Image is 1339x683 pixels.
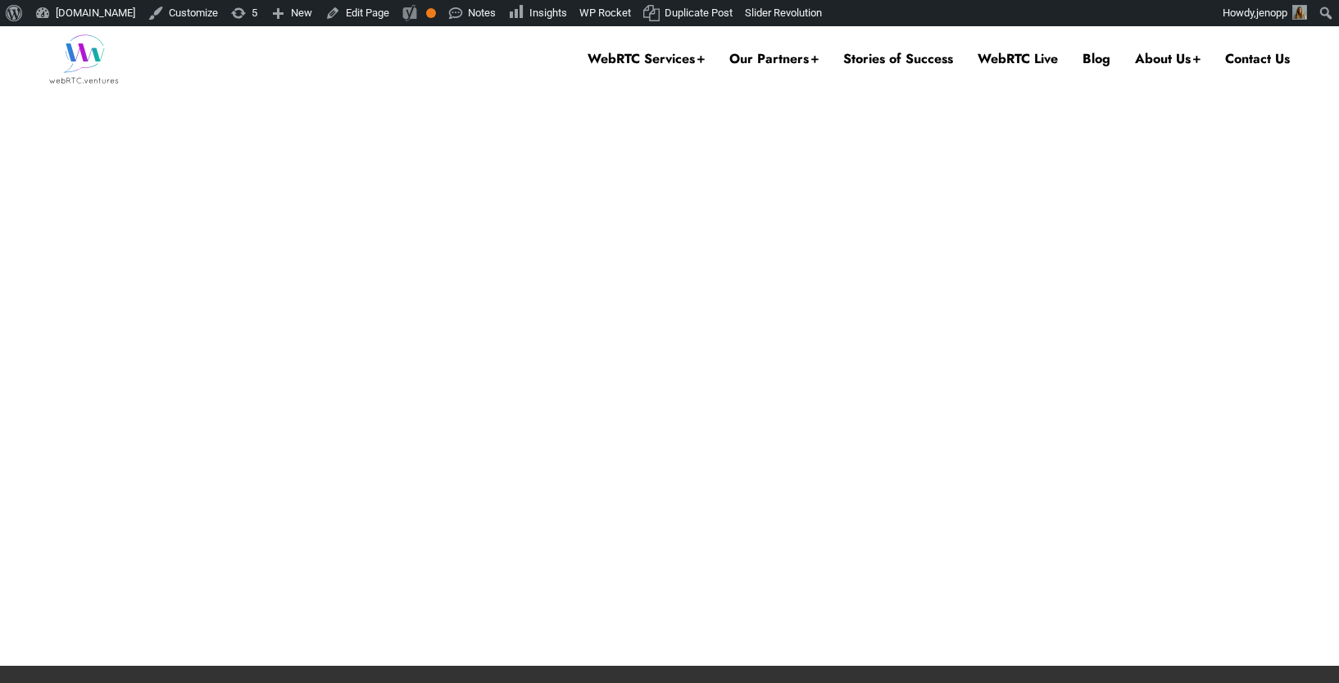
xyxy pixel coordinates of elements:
a: WebRTC Services [588,26,705,92]
a: WebRTC Live [978,26,1058,92]
a: About Us [1135,26,1201,92]
img: WebRTC.ventures [49,34,119,84]
div: OK [426,8,436,18]
span: jenopp [1256,7,1287,19]
a: Our Partners [729,26,819,92]
span: Slider Revolution [745,7,822,19]
a: Contact Us [1225,26,1290,92]
a: Blog [1083,26,1110,92]
a: Stories of Success [843,26,953,92]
